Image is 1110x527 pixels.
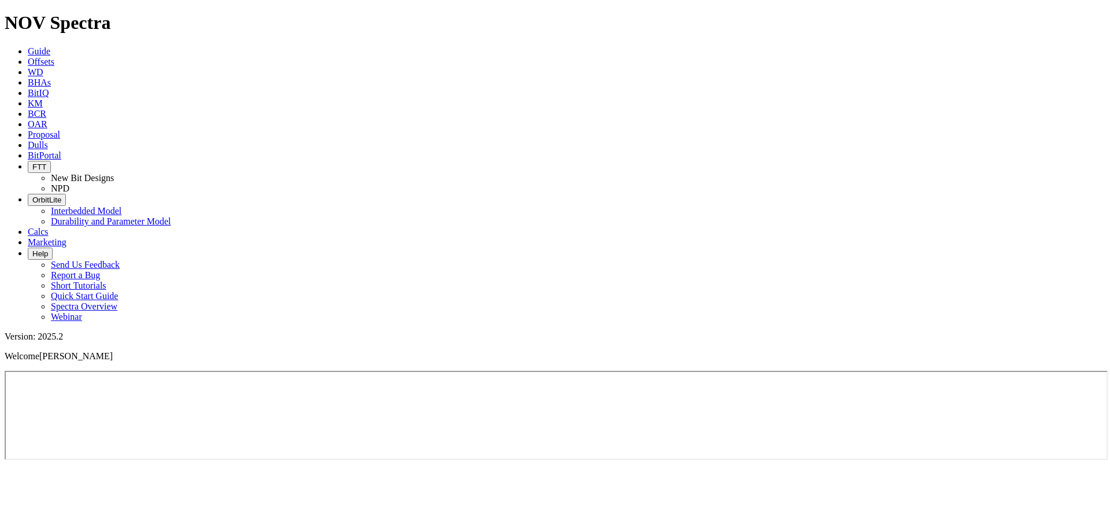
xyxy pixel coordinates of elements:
[28,130,60,139] a: Proposal
[51,260,120,270] a: Send Us Feedback
[28,119,47,129] a: OAR
[28,46,50,56] a: Guide
[28,237,66,247] a: Marketing
[28,98,43,108] a: KM
[28,109,46,119] a: BCR
[51,312,82,322] a: Webinar
[28,161,51,173] button: FTT
[51,270,100,280] a: Report a Bug
[51,301,117,311] a: Spectra Overview
[5,12,1105,34] h1: NOV Spectra
[51,173,114,183] a: New Bit Designs
[51,281,106,290] a: Short Tutorials
[28,57,54,67] a: Offsets
[32,163,46,171] span: FTT
[51,206,121,216] a: Interbedded Model
[32,196,61,204] span: OrbitLite
[39,351,113,361] span: [PERSON_NAME]
[32,249,48,258] span: Help
[51,183,69,193] a: NPD
[28,227,49,237] a: Calcs
[28,248,53,260] button: Help
[28,140,48,150] a: Dulls
[51,291,118,301] a: Quick Start Guide
[28,194,66,206] button: OrbitLite
[5,331,1105,342] div: Version: 2025.2
[28,67,43,77] a: WD
[5,351,1105,362] p: Welcome
[28,88,49,98] a: BitIQ
[51,216,171,226] a: Durability and Parameter Model
[28,78,51,87] a: BHAs
[28,150,61,160] a: BitPortal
